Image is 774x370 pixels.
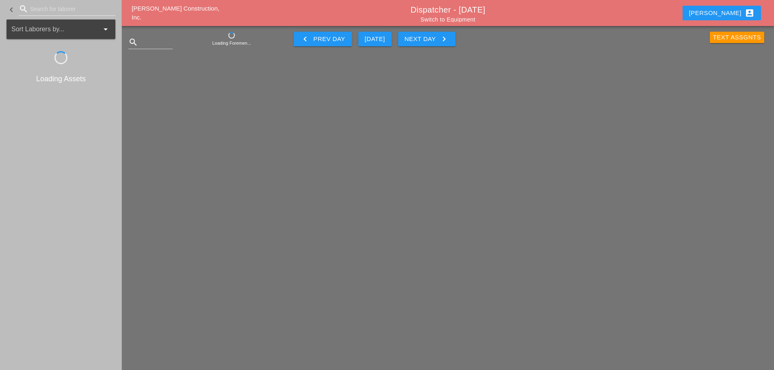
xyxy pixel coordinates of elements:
[439,34,449,44] i: keyboard_arrow_right
[7,74,115,84] div: Loading Assets
[132,5,219,21] a: [PERSON_NAME] Construction, Inc.
[358,32,392,46] button: [DATE]
[294,32,351,46] button: Prev Day
[689,8,754,18] div: [PERSON_NAME]
[128,37,138,47] i: search
[683,6,761,20] button: [PERSON_NAME]
[421,16,475,23] a: Switch to Equipment
[398,32,455,46] button: Next Day
[300,34,345,44] div: Prev Day
[19,4,28,14] i: search
[7,5,16,15] i: keyboard_arrow_left
[300,34,310,44] i: keyboard_arrow_left
[30,2,104,15] input: Search for laborer
[713,33,761,42] div: Text Assgnts
[405,34,449,44] div: Next Day
[710,32,765,43] button: Text Assgnts
[411,5,486,14] a: Dispatcher - [DATE]
[745,8,754,18] i: account_box
[365,35,385,44] div: [DATE]
[182,40,281,47] div: Loading Foremen...
[101,24,111,34] i: arrow_drop_down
